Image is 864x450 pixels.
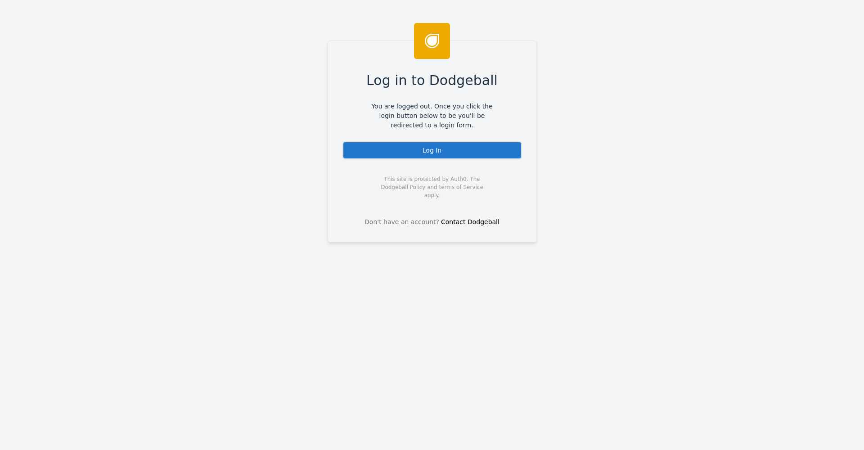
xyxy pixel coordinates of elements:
[364,217,439,227] span: Don't have an account?
[365,102,499,130] span: You are logged out. Once you click the login button below to be you'll be redirected to a login f...
[373,175,491,199] span: This site is protected by Auth0. The Dodgeball Policy and terms of Service apply.
[342,141,522,159] div: Log In
[366,70,498,90] span: Log in to Dodgeball
[441,218,499,225] a: Contact Dodgeball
